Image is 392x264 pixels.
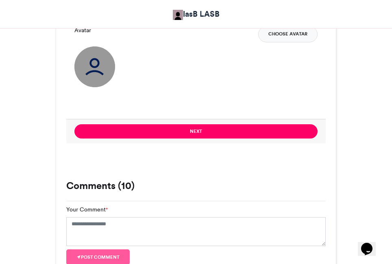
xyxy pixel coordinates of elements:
button: Choose Avatar [258,26,318,42]
label: Your Comment [66,205,108,214]
h3: Comments (10) [66,181,326,191]
img: user_circle.png [74,46,115,87]
iframe: chat widget [358,231,384,256]
label: Avatar [74,26,91,35]
img: lasB LASB [173,10,183,20]
a: lasB LASB [173,8,220,20]
button: Next [74,124,318,139]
